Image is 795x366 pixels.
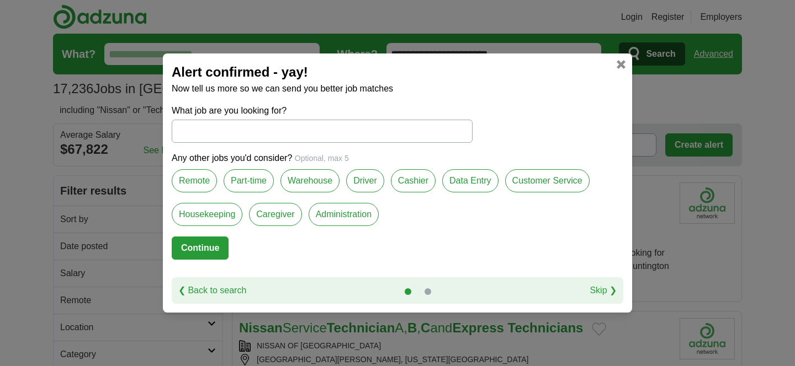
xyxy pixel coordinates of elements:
[295,154,349,163] span: Optional, max 5
[442,169,499,192] label: Data Entry
[172,62,623,82] h2: Alert confirmed - yay!
[172,236,229,260] button: Continue
[172,104,473,117] label: What job are you looking for?
[590,284,617,297] a: Skip ❯
[172,152,623,165] p: Any other jobs you'd consider?
[346,169,384,192] label: Driver
[249,203,301,226] label: Caregiver
[309,203,379,226] label: Administration
[172,82,623,95] p: Now tell us more so we can send you better job matches
[172,169,217,192] label: Remote
[280,169,340,192] label: Warehouse
[178,284,246,297] a: ❮ Back to search
[172,203,242,226] label: Housekeeping
[391,169,436,192] label: Cashier
[505,169,590,192] label: Customer Service
[224,169,274,192] label: Part-time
